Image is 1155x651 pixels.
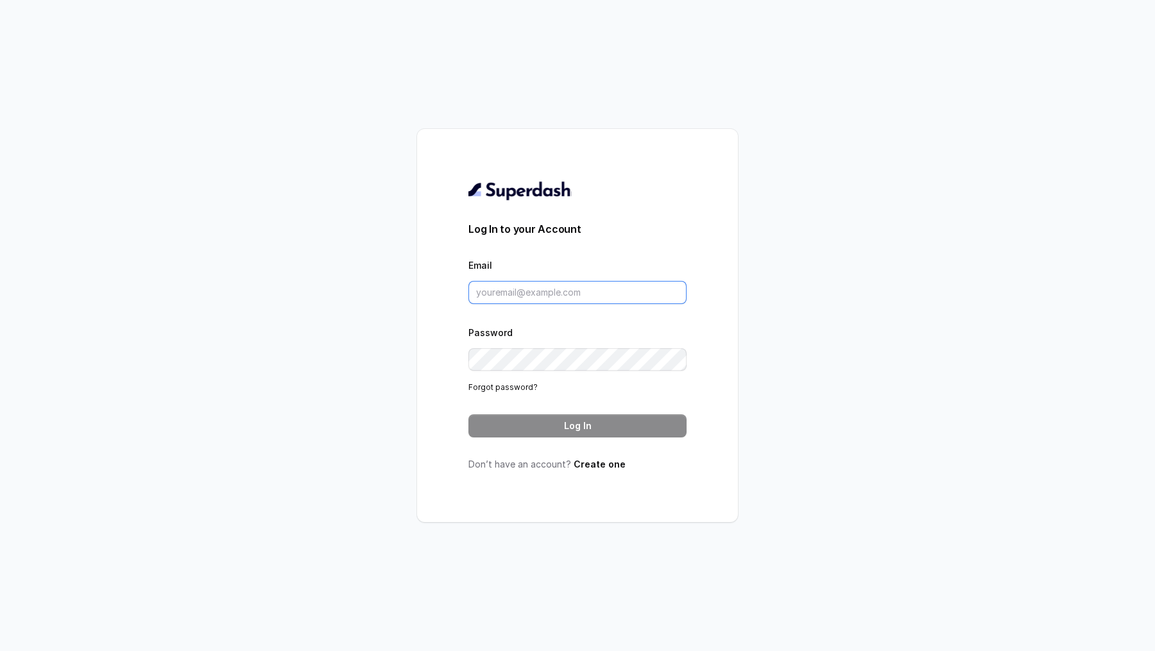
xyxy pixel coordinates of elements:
[468,458,687,471] p: Don’t have an account?
[468,327,513,338] label: Password
[468,414,687,437] button: Log In
[468,382,538,392] a: Forgot password?
[468,260,492,271] label: Email
[468,221,687,237] h3: Log In to your Account
[468,281,687,304] input: youremail@example.com
[468,180,572,201] img: light.svg
[574,459,626,469] a: Create one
